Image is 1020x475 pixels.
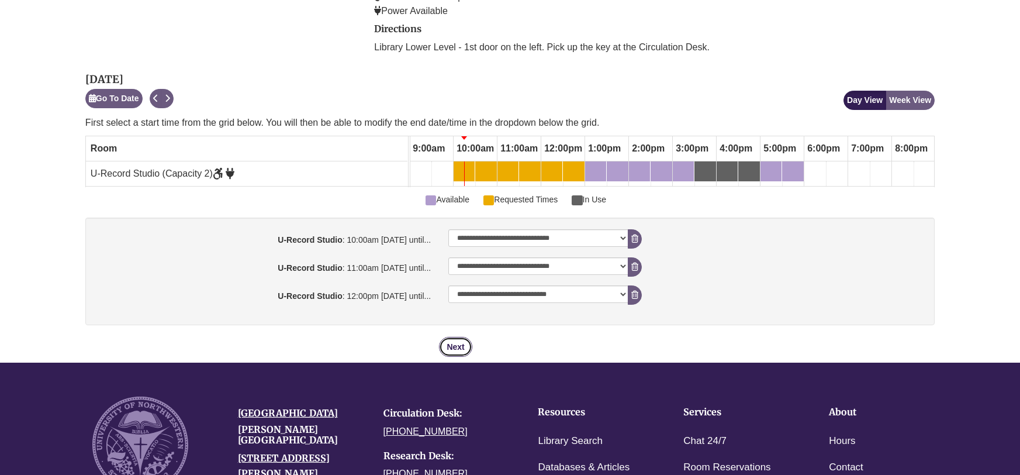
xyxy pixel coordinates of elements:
[85,74,174,85] h2: [DATE]
[497,161,518,181] a: 11:00am Friday, October 10, 2025 - U-Record Studio - Available
[475,161,497,181] a: 10:30am Friday, October 10, 2025 - U-Record Studio - Available
[538,433,603,450] a: Library Search
[374,24,935,54] div: directions
[238,425,366,445] h4: [PERSON_NAME][GEOGRAPHIC_DATA]
[651,161,672,181] a: 2:30pm Friday, October 10, 2025 - U-Record Studio - Available
[278,291,342,301] strong: U-Record Studio
[760,139,799,159] span: 5:00pm
[454,161,475,181] a: 10:00am Friday, October 10, 2025 - U-Record Studio - Available
[161,89,174,108] button: Next
[383,426,468,436] a: [PHONE_NUMBER]
[886,91,935,110] button: Week View
[483,193,558,206] span: Requested Times
[629,161,650,181] a: 2:00pm Friday, October 10, 2025 - U-Record Studio - Available
[717,139,755,159] span: 4:00pm
[694,161,716,181] a: 3:30pm Friday, October 10, 2025 - U-Record Studio - In Use
[383,451,511,462] h4: Research Desk:
[497,139,541,159] span: 11:00am
[85,116,935,130] p: First select a start time from the grid below. You will then be able to modify the end date/time ...
[848,139,887,159] span: 7:00pm
[572,193,606,206] span: In Use
[683,433,727,450] a: Chat 24/7
[150,89,162,108] button: Previous
[88,229,440,246] label: : 10:00am [DATE] until...
[374,40,935,54] p: Library Lower Level - 1st door on the left. Pick up the key at the Circulation Desk.
[829,407,938,418] h4: About
[278,263,342,273] strong: U-Record Studio
[88,257,440,274] label: : 11:00am [DATE] until...
[804,139,843,159] span: 6:00pm
[278,235,342,245] strong: U-Record Studio
[585,139,624,159] span: 1:00pm
[829,433,855,450] a: Hours
[538,407,647,418] h4: Resources
[760,161,782,181] a: 5:00pm Friday, October 10, 2025 - U-Record Studio - Available
[374,24,935,35] h2: Directions
[439,337,472,357] button: Next
[410,139,448,159] span: 9:00am
[738,161,760,181] a: 4:30pm Friday, October 10, 2025 - U-Record Studio - In Use
[683,407,793,418] h4: Services
[892,139,931,159] span: 8:00pm
[673,139,711,159] span: 3:00pm
[563,161,585,181] a: 12:30pm Friday, October 10, 2025 - U-Record Studio - Available
[85,218,935,357] div: booking form
[238,407,338,419] a: [GEOGRAPHIC_DATA]
[91,143,117,153] span: Room
[541,161,562,181] a: 12:00pm Friday, October 10, 2025 - U-Record Studio - Available
[629,139,668,159] span: 2:00pm
[91,168,234,178] span: U-Record Studio (Capacity 2)
[717,161,738,181] a: 4:00pm Friday, October 10, 2025 - U-Record Studio - In Use
[85,89,143,108] button: Go To Date
[673,161,694,181] a: 3:00pm Friday, October 10, 2025 - U-Record Studio - Available
[782,161,804,181] a: 5:30pm Friday, October 10, 2025 - U-Record Studio - Available
[607,161,628,181] a: 1:30pm Friday, October 10, 2025 - U-Record Studio - Available
[426,193,469,206] span: Available
[843,91,886,110] button: Day View
[519,161,541,181] a: 11:30am Friday, October 10, 2025 - U-Record Studio - Available
[383,408,511,419] h4: Circulation Desk:
[88,285,440,302] label: : 12:00pm [DATE] until...
[541,139,585,159] span: 12:00pm
[454,139,497,159] span: 10:00am
[585,161,606,181] a: 1:00pm Friday, October 10, 2025 - U-Record Studio - Available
